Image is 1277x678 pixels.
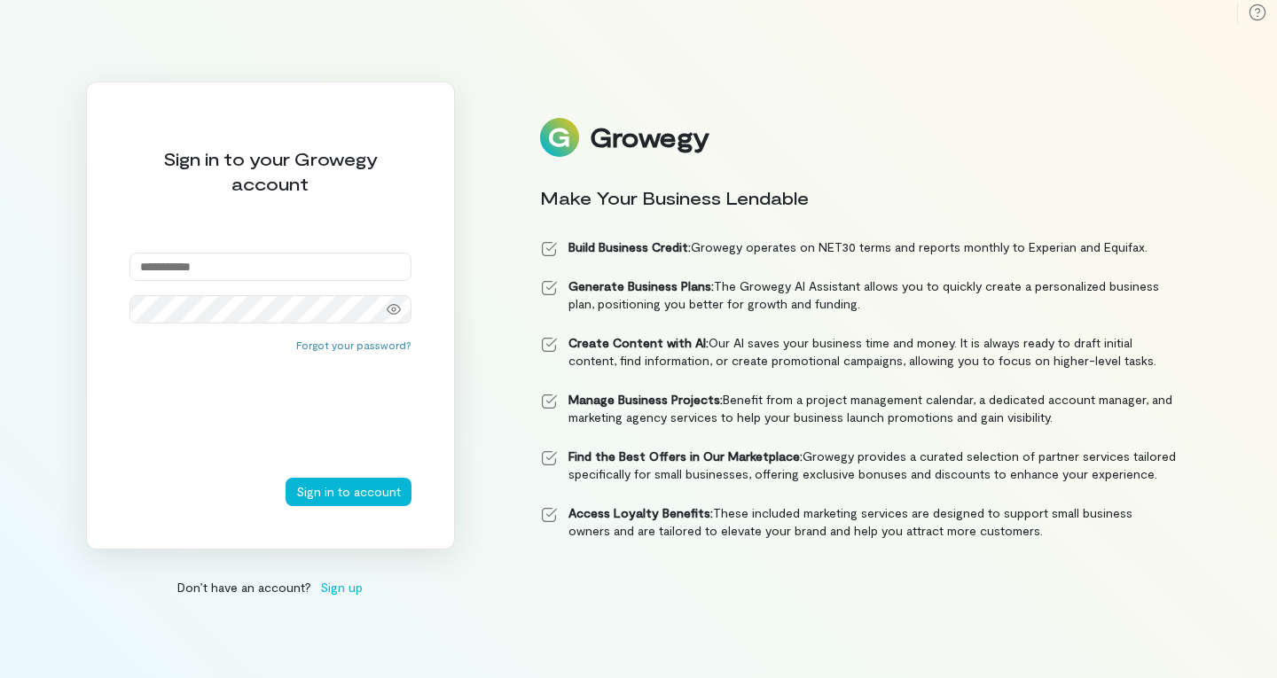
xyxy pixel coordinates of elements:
[86,578,455,596] div: Don’t have an account?
[568,505,713,520] strong: Access Loyalty Benefits:
[286,478,411,506] button: Sign in to account
[540,185,1177,210] div: Make Your Business Lendable
[540,334,1177,370] li: Our AI saves your business time and money. It is always ready to draft initial content, find info...
[540,238,1177,256] li: Growegy operates on NET30 terms and reports monthly to Experian and Equifax.
[296,338,411,352] button: Forgot your password?
[540,118,579,157] img: Logo
[540,391,1177,426] li: Benefit from a project management calendar, a dedicated account manager, and marketing agency ser...
[568,335,709,350] strong: Create Content with AI:
[568,392,723,407] strong: Manage Business Projects:
[590,122,709,152] div: Growegy
[568,278,714,293] strong: Generate Business Plans:
[540,277,1177,313] li: The Growegy AI Assistant allows you to quickly create a personalized business plan, positioning y...
[129,146,411,196] div: Sign in to your Growegy account
[568,239,691,254] strong: Build Business Credit:
[540,448,1177,483] li: Growegy provides a curated selection of partner services tailored specifically for small business...
[320,578,363,596] span: Sign up
[540,504,1177,540] li: These included marketing services are designed to support small business owners and are tailored ...
[568,448,803,464] strong: Find the Best Offers in Our Marketplace:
